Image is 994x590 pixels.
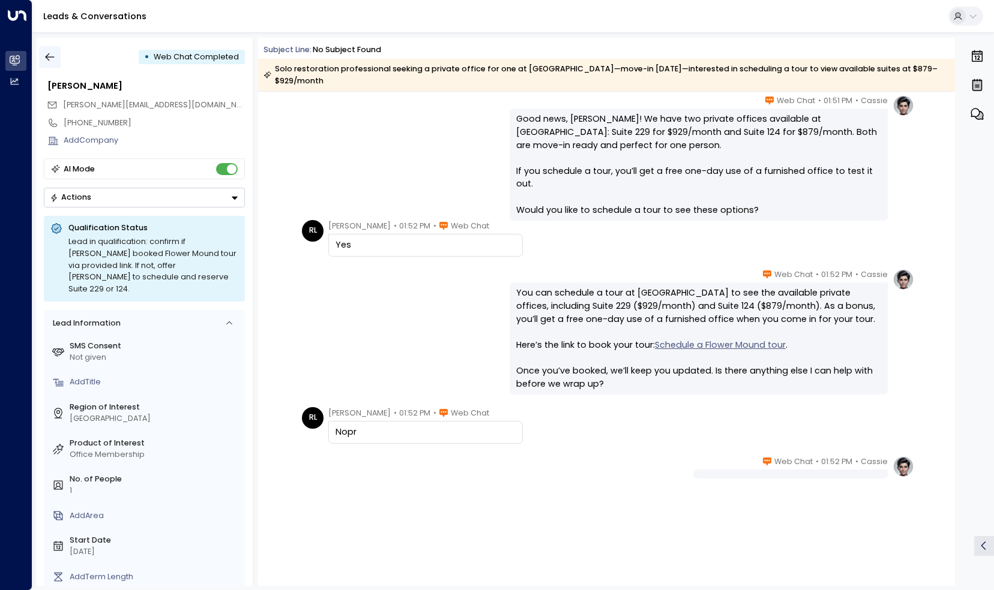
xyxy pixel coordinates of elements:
label: Region of Interest [70,402,241,413]
label: SMS Consent [70,341,241,352]
span: Web Chat [774,456,813,468]
span: Cassie [861,456,888,468]
span: [PERSON_NAME][EMAIL_ADDRESS][DOMAIN_NAME] [63,100,255,110]
span: 01:52 PM [821,269,852,281]
div: Not given [70,352,241,363]
div: Solo restoration professional seeking a private office for one at [GEOGRAPHIC_DATA]—move-in [DATE... [264,63,948,87]
div: You can schedule a tour at [GEOGRAPHIC_DATA] to see the available private offices, including Suit... [516,287,881,390]
div: AddTitle [70,377,241,388]
span: • [433,407,436,419]
img: profile-logo.png [893,95,914,116]
span: • [433,220,436,232]
div: • [144,47,149,67]
span: Cassie [861,269,888,281]
span: Web Chat [451,407,489,419]
span: • [855,95,858,107]
span: [PERSON_NAME] [328,220,391,232]
div: Yes [336,239,516,252]
span: • [818,95,821,107]
div: [GEOGRAPHIC_DATA] [70,413,241,425]
div: 1 [70,485,241,496]
div: Good news, [PERSON_NAME]! We have two private offices available at [GEOGRAPHIC_DATA]: Suite 229 f... [516,113,881,216]
span: • [394,220,397,232]
span: 01:52 PM [399,220,430,232]
div: Nopr [336,426,516,439]
div: Button group with a nested menu [44,188,245,207]
a: Leads & Conversations [43,10,146,22]
span: • [855,456,858,468]
span: Web Chat [777,95,815,107]
button: Actions [44,188,245,207]
span: [PERSON_NAME] [328,407,391,419]
div: [DATE] [70,546,241,558]
label: No. of People [70,474,241,485]
label: Product of Interest [70,438,241,449]
div: AddArea [70,510,241,522]
img: profile-logo.png [893,269,914,290]
a: Schedule a Flower Mound tour [655,339,786,352]
p: Qualification Status [68,222,238,233]
div: AddCompany [64,135,245,146]
span: Cassie [861,95,888,107]
span: • [816,456,819,468]
span: Web Chat [774,269,813,281]
span: Web Chat Completed [154,52,239,62]
div: Actions [50,192,91,202]
span: • [855,269,858,281]
div: Lead in qualification: confirm if [PERSON_NAME] booked Flower Mound tour via provided link. If no... [68,236,238,295]
div: Lead Information [49,318,120,329]
div: [PHONE_NUMBER] [64,118,245,129]
img: profile-logo.png [893,456,914,477]
label: Start Date [70,535,241,546]
div: RL [302,220,324,242]
span: r.lee@se-rencon.com [63,100,245,111]
div: [PERSON_NAME] [47,80,245,93]
div: AddTerm Length [70,571,241,583]
span: • [394,407,397,419]
div: No subject found [313,44,381,56]
span: 01:52 PM [821,456,852,468]
div: RL [302,407,324,429]
span: Subject Line: [264,44,312,55]
div: AI Mode [64,163,95,175]
span: 01:51 PM [824,95,852,107]
span: 01:52 PM [399,407,430,419]
div: Office Membership [70,449,241,460]
span: • [816,269,819,281]
span: Web Chat [451,220,489,232]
